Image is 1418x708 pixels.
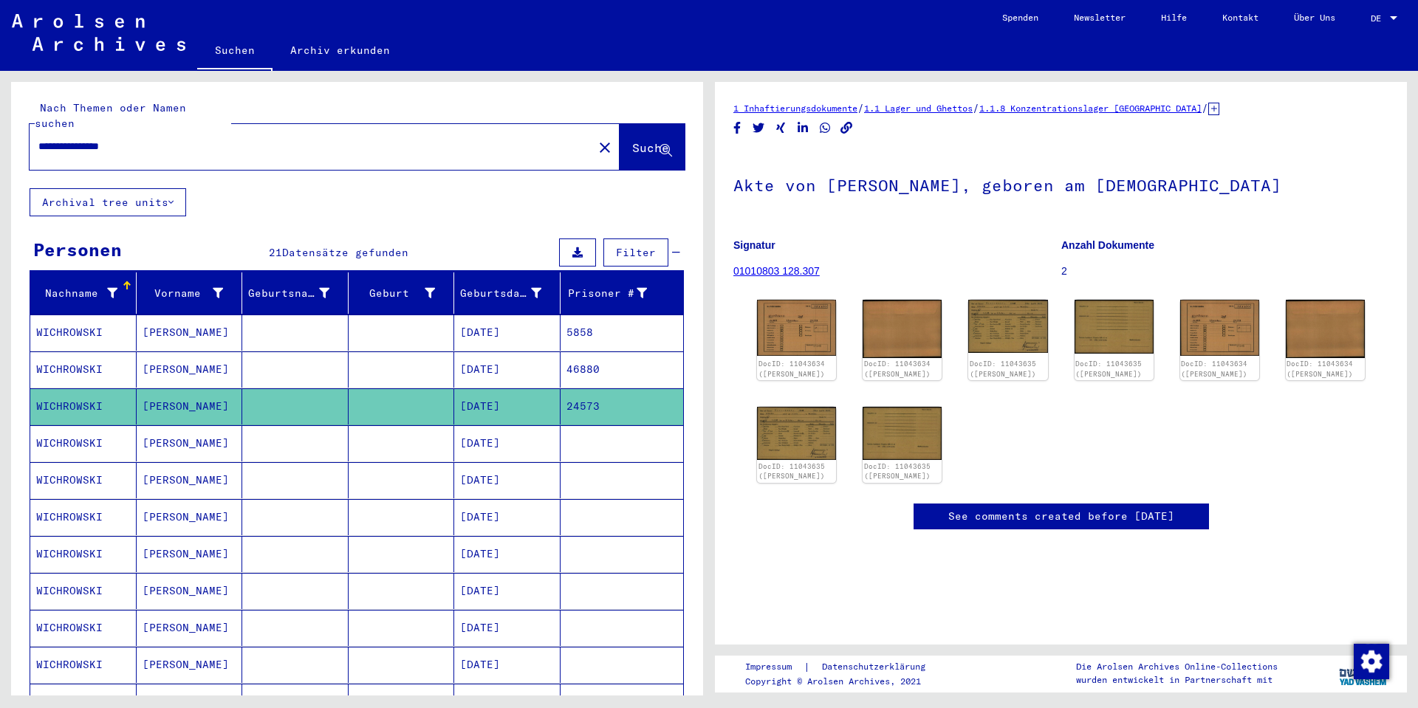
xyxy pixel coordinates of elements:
a: Datenschutzerklärung [810,659,943,675]
mat-cell: WICHROWSKI [30,315,137,351]
a: 1.1.8 Konzentrationslager [GEOGRAPHIC_DATA] [979,103,1202,114]
mat-cell: [PERSON_NAME] [137,425,243,461]
a: DocID: 11043634 ([PERSON_NAME]) [758,360,825,378]
mat-cell: [DATE] [454,573,561,609]
span: Suche [632,140,669,155]
button: Share on Twitter [751,119,767,137]
mat-cell: [PERSON_NAME] [137,388,243,425]
mat-label: Nach Themen oder Namen suchen [35,101,186,130]
mat-cell: WICHROWSKI [30,351,137,388]
span: 21 [269,246,282,259]
mat-header-cell: Nachname [30,272,137,314]
mat-cell: 46880 [561,351,684,388]
mat-cell: [DATE] [454,610,561,646]
mat-cell: WICHROWSKI [30,610,137,646]
mat-cell: [DATE] [454,425,561,461]
a: DocID: 11043635 ([PERSON_NAME]) [1075,360,1142,378]
mat-cell: 5858 [561,315,684,351]
img: 002.jpg [863,300,942,357]
b: Anzahl Dokumente [1061,239,1154,251]
a: See comments created before [DATE] [948,509,1174,524]
span: DE [1371,13,1387,24]
mat-header-cell: Geburtsname [242,272,349,314]
button: Share on Facebook [730,119,745,137]
img: 002.jpg [1286,300,1365,357]
div: Vorname [143,281,242,305]
mat-header-cell: Geburtsdatum [454,272,561,314]
a: 1 Inhaftierungsdokumente [733,103,857,114]
span: Filter [616,246,656,259]
div: Nachname [36,281,136,305]
a: DocID: 11043635 ([PERSON_NAME]) [970,360,1036,378]
mat-cell: [PERSON_NAME] [137,536,243,572]
div: Geburtsname [248,286,329,301]
button: Share on Xing [773,119,789,137]
div: Geburt‏ [354,281,454,305]
div: Prisoner # [566,281,666,305]
a: DocID: 11043634 ([PERSON_NAME]) [864,360,931,378]
mat-cell: WICHROWSKI [30,536,137,572]
p: Copyright © Arolsen Archives, 2021 [745,675,943,688]
a: DocID: 11043634 ([PERSON_NAME]) [1181,360,1247,378]
div: Zustimmung ändern [1353,643,1388,678]
mat-cell: [PERSON_NAME] [137,573,243,609]
mat-cell: [PERSON_NAME] [137,610,243,646]
button: Share on LinkedIn [795,119,811,137]
mat-cell: [DATE] [454,351,561,388]
div: Geburtsdatum [460,281,560,305]
a: DocID: 11043635 ([PERSON_NAME]) [864,462,931,481]
img: 001.jpg [757,300,836,356]
a: DocID: 11043634 ([PERSON_NAME]) [1287,360,1353,378]
img: 001.jpg [1180,300,1259,356]
div: Nachname [36,286,117,301]
img: Arolsen_neg.svg [12,14,185,51]
div: | [745,659,943,675]
button: Suche [620,124,685,170]
button: Share on WhatsApp [818,119,833,137]
button: Copy link [839,119,854,137]
mat-icon: close [596,139,614,157]
p: wurden entwickelt in Partnerschaft mit [1076,673,1278,687]
mat-cell: 24573 [561,388,684,425]
a: 1.1 Lager und Ghettos [864,103,973,114]
mat-header-cell: Vorname [137,272,243,314]
img: yv_logo.png [1336,655,1391,692]
img: Zustimmung ändern [1354,644,1389,679]
h1: Akte von [PERSON_NAME], geboren am [DEMOGRAPHIC_DATA] [733,151,1388,216]
span: / [857,101,864,114]
p: 2 [1061,264,1388,279]
mat-cell: [PERSON_NAME] [137,499,243,535]
a: Suchen [197,32,273,71]
mat-cell: [DATE] [454,499,561,535]
a: DocID: 11043635 ([PERSON_NAME]) [758,462,825,481]
a: Archiv erkunden [273,32,408,68]
mat-cell: [PERSON_NAME] [137,462,243,498]
span: / [1202,101,1208,114]
mat-cell: [DATE] [454,647,561,683]
button: Filter [603,238,668,267]
b: Signatur [733,239,775,251]
mat-cell: WICHROWSKI [30,647,137,683]
mat-cell: WICHROWSKI [30,499,137,535]
mat-cell: WICHROWSKI [30,573,137,609]
span: / [973,101,979,114]
img: 001.jpg [757,407,836,460]
a: Impressum [745,659,804,675]
img: 001.jpg [968,300,1047,353]
button: Clear [590,132,620,162]
div: Geburtsdatum [460,286,541,301]
mat-cell: WICHROWSKI [30,425,137,461]
mat-cell: [DATE] [454,388,561,425]
p: Die Arolsen Archives Online-Collections [1076,660,1278,673]
div: Prisoner # [566,286,648,301]
button: Archival tree units [30,188,186,216]
img: 002.jpg [1075,300,1154,354]
div: Vorname [143,286,224,301]
mat-cell: WICHROWSKI [30,388,137,425]
span: Datensätze gefunden [282,246,408,259]
mat-cell: [DATE] [454,315,561,351]
mat-cell: [PERSON_NAME] [137,315,243,351]
mat-cell: WICHROWSKI [30,462,137,498]
mat-cell: [PERSON_NAME] [137,647,243,683]
mat-header-cell: Prisoner # [561,272,684,314]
